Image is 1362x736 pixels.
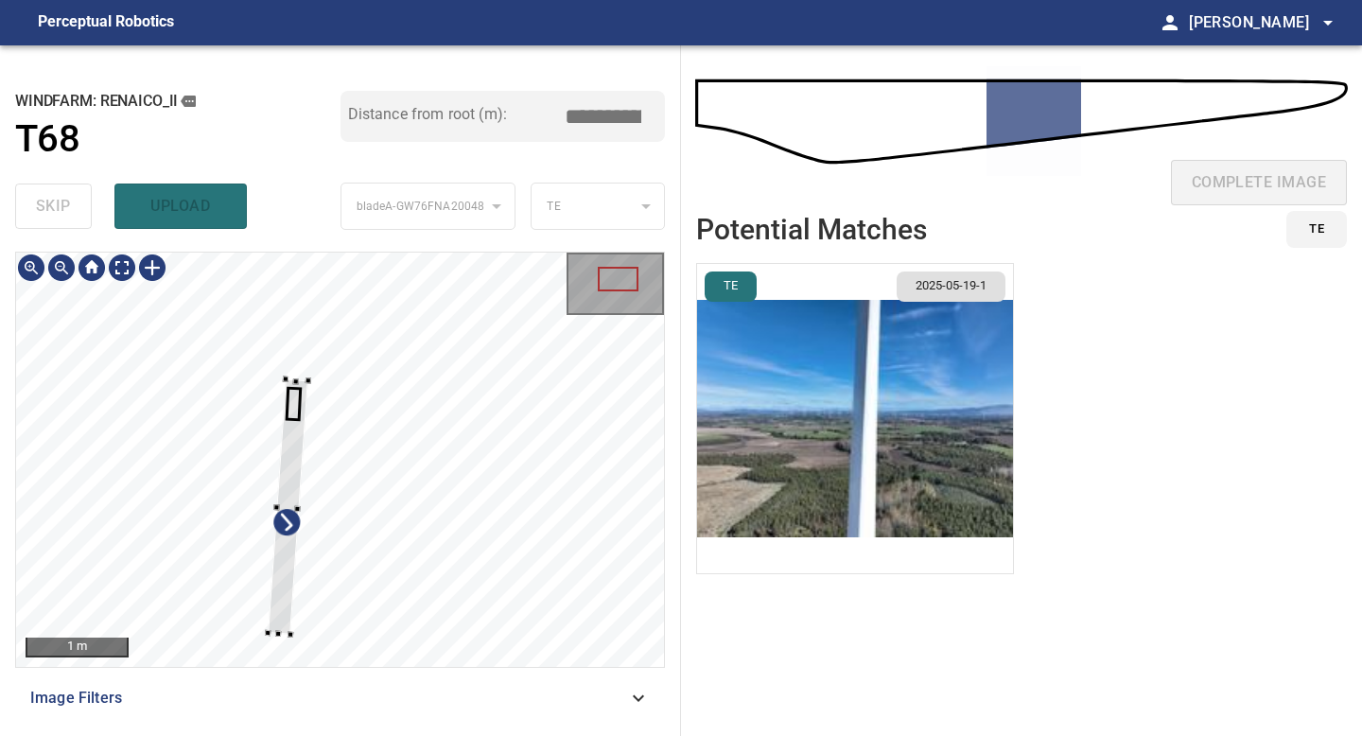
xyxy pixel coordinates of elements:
span: TE [547,200,560,213]
div: Image Filters [15,675,665,721]
span: TE [712,277,749,295]
span: TE [1309,219,1324,240]
h1: T68 [15,117,79,162]
span: [PERSON_NAME] [1189,9,1339,36]
h2: windfarm: Renaico_II [15,91,340,112]
a: T68 [15,117,340,162]
span: bladeA-GW76FNA20048 [357,200,485,213]
div: Toggle full page [107,253,137,283]
div: TE [532,183,664,231]
span: Image Filters [30,687,627,710]
img: Renaico_II/T68/2025-05-19-1/2025-05-19-1/inspectionData/image81wp81.jpg [697,264,1013,573]
div: Zoom in [16,253,46,283]
div: Toggle selection [137,253,167,283]
div: bladeA-GW76FNA20048 [341,183,515,231]
span: person [1159,11,1181,34]
span: 2025-05-19-1 [904,277,998,295]
div: id [1275,211,1347,248]
button: TE [705,272,757,302]
span: arrow_drop_down [1317,11,1339,34]
div: Go home [77,253,107,283]
div: Edit annotation [271,506,303,538]
h2: Potential Matches [696,214,927,245]
button: copy message details [178,91,199,112]
figcaption: Perceptual Robotics [38,8,174,38]
div: Zoom out [46,253,77,283]
label: Distance from root (m): [348,107,507,122]
button: TE [1286,211,1347,248]
button: [PERSON_NAME] [1181,4,1339,42]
